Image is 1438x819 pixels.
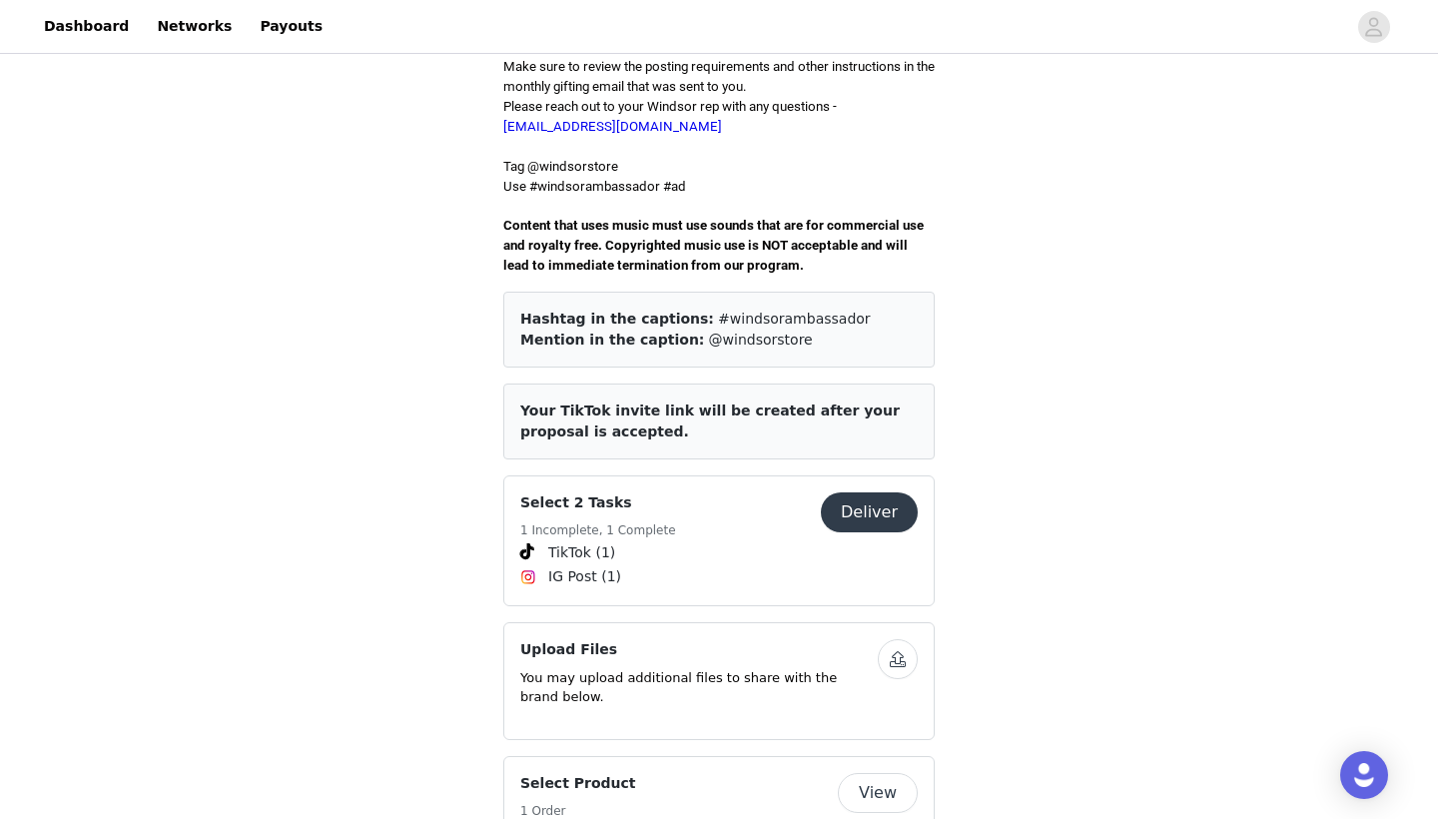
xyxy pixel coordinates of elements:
[520,668,878,707] p: You may upload additional files to share with the brand below.
[709,332,813,348] span: @windsorstore
[503,218,927,273] span: Content that uses music must use sounds that are for commercial use and royalty free. Copyrighted...
[503,99,837,134] span: Please reach out to your Windsor rep with any questions -
[1340,751,1388,799] div: Open Intercom Messenger
[503,59,935,94] span: Make sure to review the posting requirements and other instructions in the monthly gifting email ...
[145,4,244,49] a: Networks
[520,569,536,585] img: Instagram Icon
[503,119,722,134] a: [EMAIL_ADDRESS][DOMAIN_NAME]
[503,475,935,606] div: Select 2 Tasks
[520,311,714,327] span: Hashtag in the captions:
[520,773,636,794] h4: Select Product
[520,332,704,348] span: Mention in the caption:
[1364,11,1383,43] div: avatar
[821,492,918,532] button: Deliver
[520,639,878,660] h4: Upload Files
[248,4,335,49] a: Payouts
[838,773,918,813] button: View
[520,521,676,539] h5: 1 Incomplete, 1 Complete
[520,492,676,513] h4: Select 2 Tasks
[503,159,618,174] span: Tag @windsorstore
[32,4,141,49] a: Dashboard
[520,403,900,439] span: Your TikTok invite link will be created after your proposal is accepted.
[548,566,621,587] span: IG Post (1)
[503,179,686,194] span: Use #windsorambassador #ad
[548,542,615,563] span: TikTok (1)
[718,311,871,327] span: #windsorambassador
